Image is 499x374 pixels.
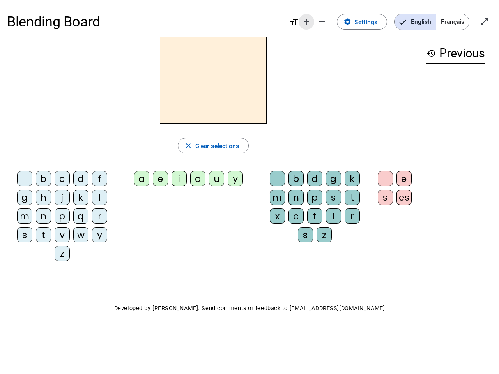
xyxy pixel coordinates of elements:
[394,14,469,30] mat-button-toggle-group: Language selection
[73,208,88,224] div: q
[480,17,489,26] mat-icon: open_in_full
[298,227,313,242] div: s
[36,227,51,242] div: t
[270,208,285,224] div: x
[153,171,168,186] div: e
[345,171,360,186] div: k
[178,138,249,153] button: Clear selections
[36,171,51,186] div: b
[343,18,351,26] mat-icon: settings
[7,8,282,36] h1: Blending Board
[190,171,205,186] div: o
[326,190,341,205] div: s
[337,14,387,30] button: Settings
[299,14,314,30] button: Increase font size
[73,190,88,205] div: k
[92,208,107,224] div: r
[288,190,304,205] div: n
[326,171,341,186] div: g
[36,208,51,224] div: n
[314,14,330,30] button: Decrease font size
[36,190,51,205] div: h
[426,49,436,58] mat-icon: history
[17,227,32,242] div: s
[307,190,322,205] div: p
[73,171,88,186] div: d
[195,141,239,151] span: Clear selections
[55,208,70,224] div: p
[354,17,377,27] span: Settings
[345,208,360,224] div: r
[288,171,304,186] div: b
[209,171,224,186] div: u
[17,208,32,224] div: m
[378,190,393,205] div: s
[307,208,322,224] div: f
[317,17,327,26] mat-icon: remove
[55,227,70,242] div: v
[395,14,436,30] span: English
[73,227,88,242] div: w
[55,171,70,186] div: c
[7,303,492,314] p: Developed by [PERSON_NAME]. Send comments or feedback to [EMAIL_ADDRESS][DOMAIN_NAME]
[345,190,360,205] div: t
[426,44,485,64] h3: Previous
[184,142,192,150] mat-icon: close
[396,190,412,205] div: es
[289,17,299,26] mat-icon: format_size
[55,246,70,261] div: z
[134,171,149,186] div: a
[92,190,107,205] div: l
[92,171,107,186] div: f
[476,14,492,30] button: Enter full screen
[270,190,285,205] div: m
[172,171,187,186] div: i
[302,17,311,26] mat-icon: add
[55,190,70,205] div: j
[288,208,304,224] div: c
[436,14,469,30] span: Français
[307,171,322,186] div: d
[317,227,332,242] div: z
[396,171,412,186] div: e
[17,190,32,205] div: g
[228,171,243,186] div: y
[326,208,341,224] div: l
[92,227,107,242] div: y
